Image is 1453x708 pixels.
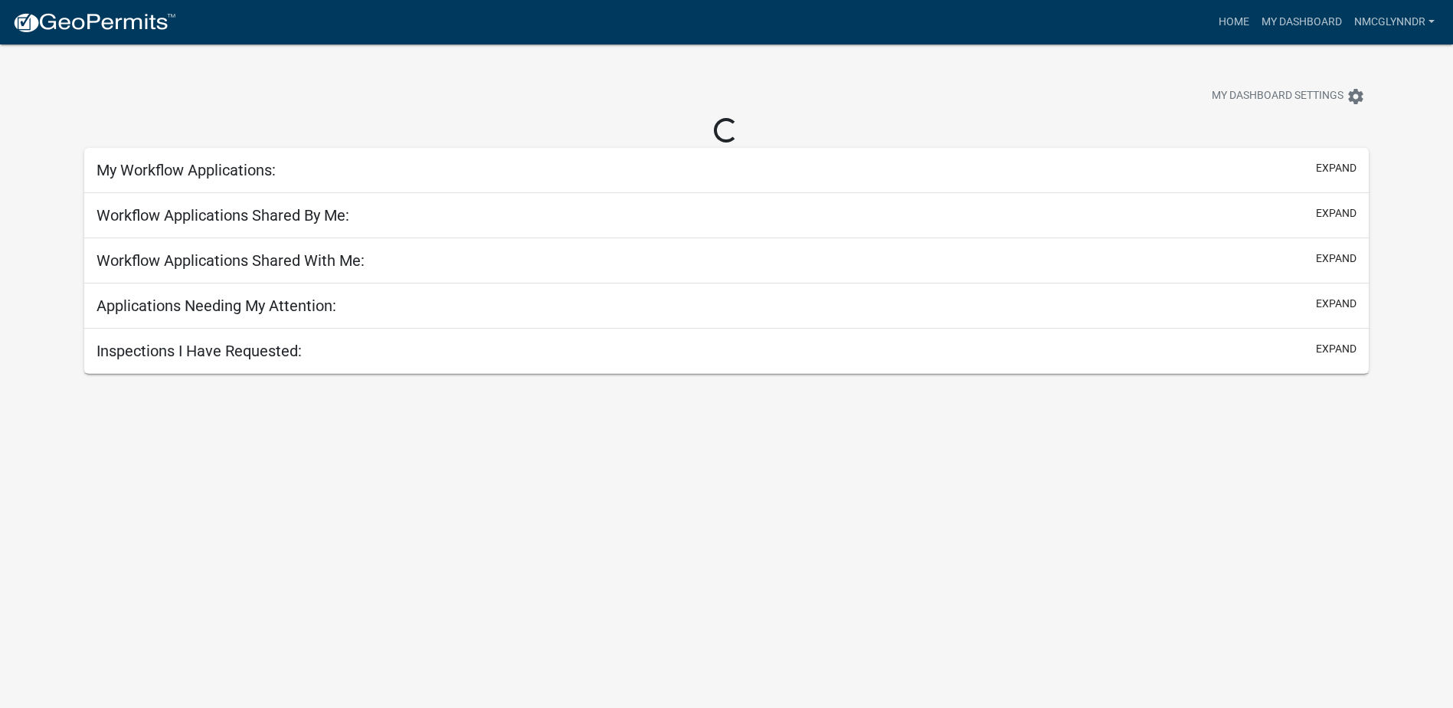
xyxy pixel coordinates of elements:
[1316,341,1356,357] button: expand
[97,342,302,360] h5: Inspections I Have Requested:
[1316,296,1356,312] button: expand
[97,297,336,315] h5: Applications Needing My Attention:
[97,206,349,225] h5: Workflow Applications Shared By Me:
[1316,251,1356,267] button: expand
[1255,8,1348,37] a: My Dashboard
[97,161,276,179] h5: My Workflow Applications:
[1212,87,1343,106] span: My Dashboard Settings
[1316,160,1356,176] button: expand
[97,251,365,270] h5: Workflow Applications Shared With Me:
[1199,81,1377,111] button: My Dashboard Settingssettings
[1212,8,1255,37] a: Home
[1348,8,1441,37] a: nmcglynndr
[1316,205,1356,221] button: expand
[1347,87,1365,106] i: settings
